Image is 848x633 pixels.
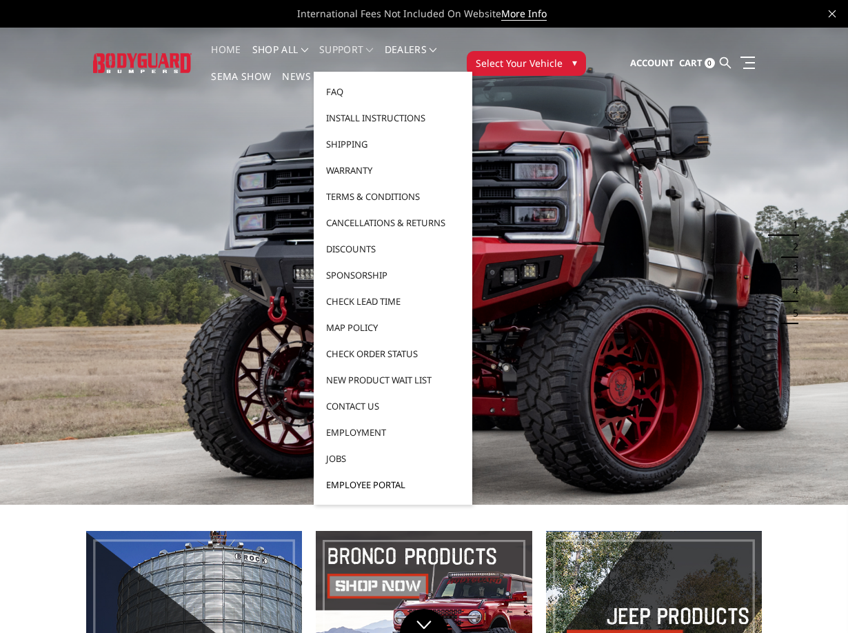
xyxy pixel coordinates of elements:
[319,157,467,183] a: Warranty
[319,393,467,419] a: Contact Us
[319,367,467,393] a: New Product Wait List
[282,72,310,99] a: News
[572,55,577,70] span: ▾
[679,57,703,69] span: Cart
[319,210,467,236] a: Cancellations & Returns
[501,7,547,21] a: More Info
[319,236,467,262] a: Discounts
[319,288,467,314] a: Check Lead Time
[785,280,798,302] button: 4 of 5
[319,79,467,105] a: FAQ
[93,53,192,72] img: BODYGUARD BUMPERS
[467,51,586,76] button: Select Your Vehicle
[319,419,467,445] a: Employment
[319,183,467,210] a: Terms & Conditions
[630,45,674,82] a: Account
[319,262,467,288] a: Sponsorship
[319,341,467,367] a: Check Order Status
[211,72,271,99] a: SEMA Show
[785,214,798,236] button: 1 of 5
[785,302,798,324] button: 5 of 5
[319,131,467,157] a: Shipping
[211,45,241,72] a: Home
[785,236,798,258] button: 2 of 5
[319,314,467,341] a: MAP Policy
[705,58,715,68] span: 0
[785,258,798,280] button: 3 of 5
[319,105,467,131] a: Install Instructions
[319,45,374,72] a: Support
[385,45,437,72] a: Dealers
[679,45,715,82] a: Cart 0
[630,57,674,69] span: Account
[319,445,467,472] a: Jobs
[319,472,467,498] a: Employee Portal
[779,567,848,633] iframe: Chat Widget
[476,56,563,70] span: Select Your Vehicle
[252,45,308,72] a: shop all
